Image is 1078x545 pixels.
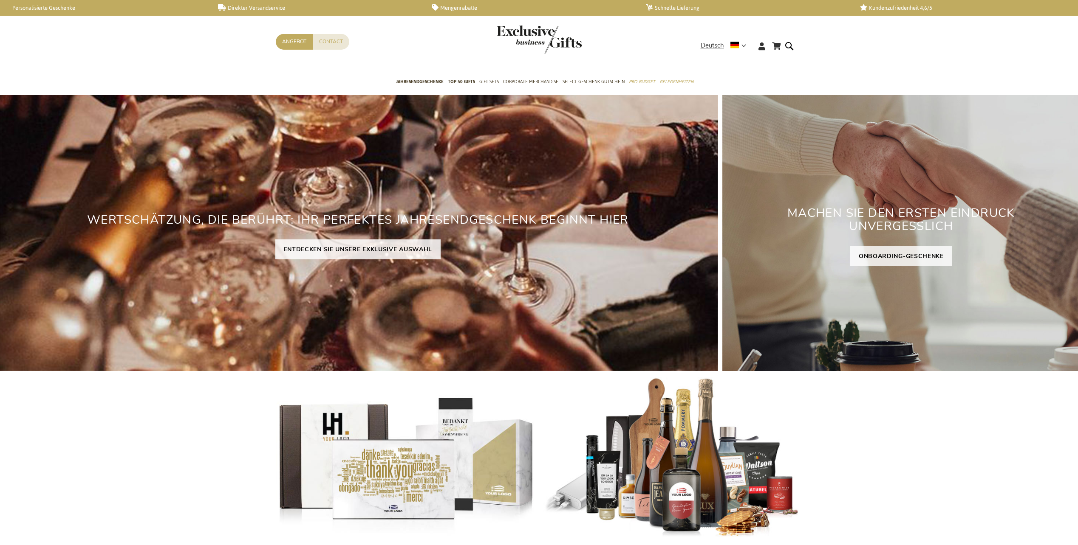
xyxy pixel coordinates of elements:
a: ENTDECKEN SIE UNSERE EXKLUSIVE AUSWAHL [275,239,441,259]
a: ONBOARDING-GESCHENKE [850,246,952,266]
a: Angebot [276,34,313,50]
a: Personalisierte Geschenke [4,4,204,11]
img: Exclusive Business gifts logo [497,25,582,53]
span: Gift Sets [479,77,499,86]
div: Deutsch [701,41,752,51]
a: Schnelle Lieferung [646,4,846,11]
span: TOP 50 Gifts [448,77,475,86]
span: Select Geschenk Gutschein [563,77,625,86]
span: Deutsch [701,41,724,51]
span: Corporate Merchandise [503,77,558,86]
span: Gelegenheiten [659,77,693,86]
a: Kundenzufriedenheit 4,6/5 [860,4,1060,11]
a: Contact [313,34,349,50]
img: Gepersonaliseerde relatiegeschenken voor personeel en klanten [276,377,535,539]
a: Direkter Versandservice [218,4,418,11]
a: Mengenrabatte [432,4,632,11]
span: Pro Budget [629,77,655,86]
img: Personalisierte Geschenke für Kunden und Mitarbeiter mit WirkungPersonalisierte Geschenke für Kun... [543,377,803,539]
a: store logo [497,25,539,53]
span: Jahresendgeschenke [396,77,444,86]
